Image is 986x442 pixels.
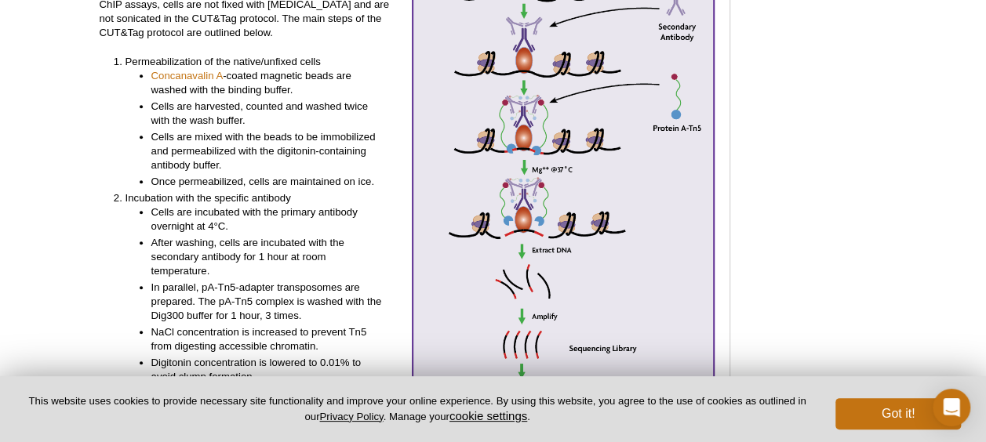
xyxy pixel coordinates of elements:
[319,411,383,422] a: Privacy Policy
[126,55,385,189] li: Permeabilization of the native/unfixed cells
[25,394,810,424] p: This website uses cookies to provide necessary site functionality and improve your online experie...
[151,325,385,353] li: NaCl concentration is increased to prevent Tn5 from digesting accessible chromatin.
[449,409,527,422] button: cookie settings
[933,389,970,426] div: Open Intercom Messenger
[151,281,385,323] li: In parallel, pA-Tn5-adapter transposomes are prepared. The pA-Tn5 complex is washed with the Dig3...
[126,191,385,384] li: Incubation with the specific antibody
[835,398,961,429] button: Got it!
[151,100,385,128] li: Cells are harvested, counted and washed twice with the wash buffer.
[151,175,385,189] li: Once permeabilized, cells are maintained on ice.
[151,69,385,97] li: -coated magnetic beads are washed with the binding buffer.
[151,356,385,384] li: Digitonin concentration is lowered to 0.01% to avoid clump formation.
[151,69,224,83] a: Concanavalin A
[151,130,385,172] li: Cells are mixed with the beads to be immobilized and permeabilized with the digitonin-containing ...
[151,205,385,234] li: Cells are incubated with the primary antibody overnight at 4°C.
[151,236,385,278] li: After washing, cells are incubated with the secondary antibody for 1 hour at room temperature.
